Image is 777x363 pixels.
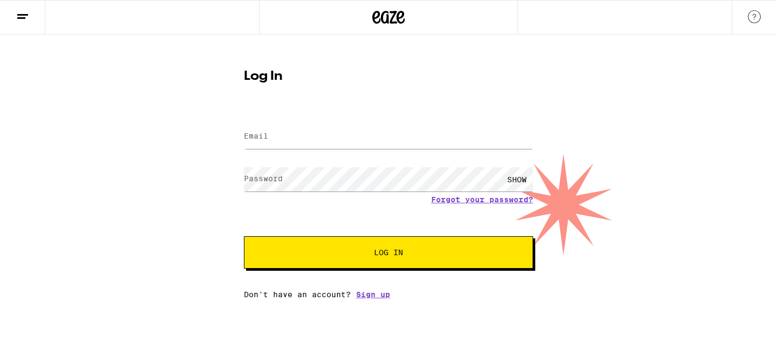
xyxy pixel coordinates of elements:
[244,70,533,83] h1: Log In
[244,174,283,183] label: Password
[431,195,533,204] a: Forgot your password?
[374,249,403,256] span: Log In
[244,236,533,269] button: Log In
[244,290,533,299] div: Don't have an account?
[244,132,268,140] label: Email
[501,167,533,191] div: SHOW
[244,125,533,149] input: Email
[356,290,390,299] a: Sign up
